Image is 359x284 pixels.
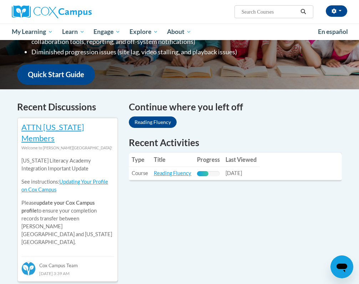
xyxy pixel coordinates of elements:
[21,178,114,194] p: See instructions:
[197,171,208,176] div: Progress, %
[62,28,85,36] span: Learn
[57,24,89,40] a: Learn
[194,153,223,167] th: Progress
[12,5,116,18] a: Cox Campus
[241,8,298,16] input: Search Courses
[129,153,151,167] th: Type
[89,24,125,40] a: Engage
[129,100,342,114] h4: Continue where you left off
[21,269,114,277] div: [DATE] 3:39 AM
[7,24,57,40] a: My Learning
[129,116,177,128] a: Reading Fluency
[17,64,95,85] a: Quick Start Guide
[93,28,120,36] span: Engage
[163,24,196,40] a: About
[21,122,84,143] a: ATTN [US_STATE] Members
[167,28,191,36] span: About
[17,100,118,114] h4: Recent Discussions
[21,144,114,152] div: Welcome to [PERSON_NAME][GEOGRAPHIC_DATA]!
[31,47,276,57] li: Diminished progression issues (site lag, video stalling, and playback issues)
[21,152,114,251] div: Please to ensure your completion records transfer between [PERSON_NAME][GEOGRAPHIC_DATA] and [US_...
[151,153,194,167] th: Title
[21,256,114,269] div: Cox Campus Team
[330,255,353,278] iframe: Button to launch messaging window
[12,28,53,36] span: My Learning
[21,200,95,214] b: update your Cox Campus profile
[21,179,108,193] a: Updating Your Profile on Cox Campus
[6,24,353,40] div: Main menu
[130,28,158,36] span: Explore
[21,261,36,276] img: Cox Campus Team
[318,28,348,35] span: En español
[21,157,114,173] p: [US_STATE] Literacy Academy Integration Important Update
[125,24,163,40] a: Explore
[326,5,347,17] button: Account Settings
[129,136,342,149] h1: Recent Activities
[226,170,242,176] span: [DATE]
[298,8,309,16] button: Search
[132,170,148,176] span: Course
[12,5,92,18] img: Cox Campus
[154,170,191,176] a: Reading Fluency
[223,153,259,167] th: Last Viewed
[313,24,353,39] a: En español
